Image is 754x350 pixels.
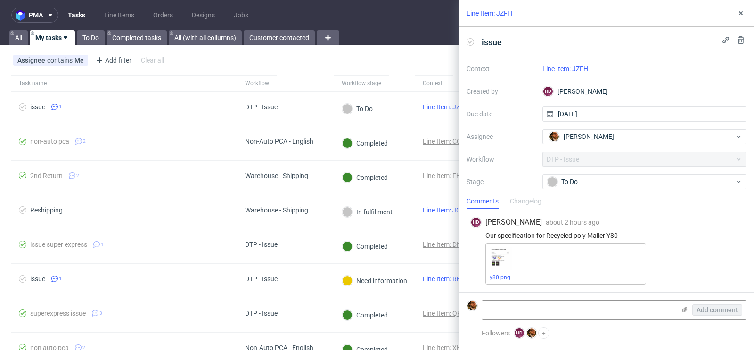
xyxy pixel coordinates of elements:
a: y80.png [490,274,510,281]
span: Followers [482,329,510,337]
img: Matteo Corsico [527,328,536,338]
div: issue [30,275,45,283]
a: My tasks [30,30,75,45]
label: Created by [467,86,535,97]
img: Matteo Corsico [549,132,559,141]
span: pma [29,12,43,18]
figcaption: HD [471,218,481,227]
div: Completed [342,310,388,320]
a: Designs [186,8,221,23]
a: Line Item: QRXT [423,309,469,317]
img: y80.png [490,247,512,270]
label: Due date [467,108,535,120]
label: Context [467,63,535,74]
img: Matteo Corsico [467,301,477,310]
a: Customer contacted [244,30,315,45]
a: Completed tasks [107,30,167,45]
a: Line Item: RKWK [423,275,471,283]
span: issue [478,34,506,50]
button: + [538,327,549,339]
div: DTP - Issue [245,275,278,283]
div: issue super express [30,241,87,248]
span: 1 [101,241,104,248]
span: 3 [99,309,102,317]
div: non-auto pca [30,138,69,145]
span: Assignee [17,57,47,64]
a: Orders [148,8,179,23]
a: Line Item: JZFH [542,65,588,73]
div: DTP - Issue [245,309,278,317]
a: Line Item: COJM [423,138,471,145]
div: issue [30,103,45,111]
a: Line Item: JZFH [423,103,468,111]
div: Non-Auto PCA - English [245,138,313,145]
div: [PERSON_NAME] [542,84,747,99]
div: DTP - Issue [245,241,278,248]
span: 2 [83,138,86,145]
a: Line Item: JCZS [423,206,468,214]
a: Line Item: DNFI [423,241,467,248]
div: DTP - Issue [245,103,278,111]
div: Clear all [139,54,166,67]
div: Workflow [245,80,269,87]
div: Context [423,80,445,87]
span: [PERSON_NAME] [485,217,542,228]
div: Me [74,57,84,64]
a: All [9,30,28,45]
span: about 2 hours ago [546,219,599,226]
div: Comments [467,194,499,209]
div: Changelog [510,194,541,209]
div: Completed [342,241,388,252]
div: To Do [342,104,373,114]
span: 1 [59,103,62,111]
div: Completed [342,138,388,148]
span: [PERSON_NAME] [564,132,614,141]
div: Completed [342,172,388,183]
span: 1 [59,275,62,283]
label: Stage [467,176,535,187]
div: In fulfillment [342,207,393,217]
div: Need information [342,276,407,286]
div: Our specification for Recycled poly Mailer Y80 [470,232,743,239]
div: superexpress issue [30,309,86,317]
div: Warehouse - Shipping [245,172,308,179]
div: Warehouse - Shipping [245,206,308,214]
span: contains [47,57,74,64]
figcaption: HD [543,87,553,96]
a: Jobs [228,8,254,23]
span: Task name [19,80,230,88]
div: To Do [547,177,735,187]
a: Line Item: FHHV [423,172,470,179]
a: Line Items [98,8,140,23]
img: logo [16,10,29,21]
div: Add filter [92,53,133,68]
a: To Do [77,30,105,45]
a: All (with all collumns) [169,30,242,45]
figcaption: HD [515,328,524,338]
div: Reshipping [30,206,63,214]
label: Assignee [467,131,535,142]
a: Line Item: JZFH [467,8,512,18]
button: pma [11,8,58,23]
span: 2 [76,172,79,179]
a: Tasks [62,8,91,23]
label: Workflow [467,154,535,165]
div: Workflow stage [342,80,381,87]
div: 2nd Return [30,172,63,179]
